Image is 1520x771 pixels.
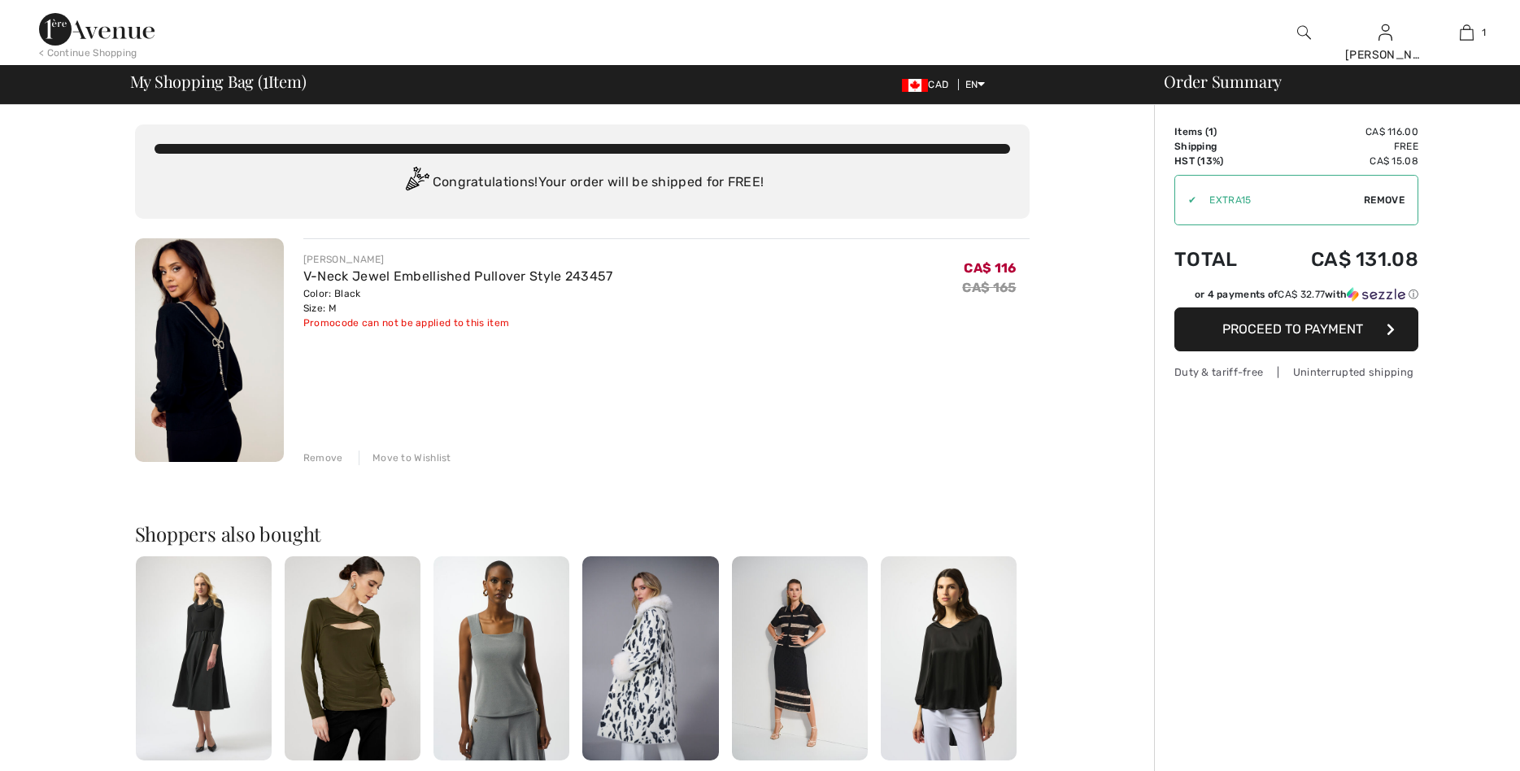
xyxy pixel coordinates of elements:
div: Remove [303,451,343,465]
div: ✔ [1175,193,1196,207]
div: or 4 payments ofCA$ 32.77withSezzle Click to learn more about Sezzle [1174,287,1418,307]
div: [PERSON_NAME] [1345,46,1425,63]
img: Midi A-Line Dress Style 254207 [136,556,272,760]
img: My Info [1378,23,1392,42]
div: Duty & tariff-free | Uninterrupted shipping [1174,364,1418,380]
td: CA$ 15.08 [1265,154,1418,168]
span: My Shopping Bag ( Item) [130,73,307,89]
img: search the website [1297,23,1311,42]
img: Striped High-Waist Bodycon Skirt Style 252923 [732,556,868,760]
td: Items ( ) [1174,124,1265,139]
div: or 4 payments of with [1195,287,1418,302]
span: 1 [1209,126,1213,137]
td: Total [1174,232,1265,287]
span: EN [965,79,986,90]
div: Color: Black Size: M [303,286,613,316]
span: CA$ 32.77 [1278,289,1325,300]
img: Congratulation2.svg [400,167,433,199]
img: V-Neck Jewel Embellished Pullover Style 243457 [135,238,284,462]
span: CA$ 116 [964,260,1016,276]
td: Shipping [1174,139,1265,154]
div: Move to Wishlist [359,451,451,465]
img: Sezzle [1347,287,1405,302]
div: [PERSON_NAME] [303,252,613,267]
a: 1 [1426,23,1506,42]
a: V-Neck Jewel Embellished Pullover Style 243457 [303,268,613,284]
span: Proceed to Payment [1222,321,1363,337]
td: Free [1265,139,1418,154]
span: CAD [902,79,955,90]
div: Order Summary [1144,73,1510,89]
s: CA$ 165 [962,280,1016,295]
img: Chic V-Neck Pullover Style 251191 [881,556,1017,760]
span: 1 [263,69,268,90]
img: Square Neck Sleeveless Pullover Style 253291 [433,556,569,760]
img: Chic Ruched Pullover Style 253031 [285,556,420,760]
div: < Continue Shopping [39,46,137,60]
img: Chic Animal Print Coat Style 253904 [582,556,718,760]
h2: Shoppers also bought [135,524,1030,543]
button: Proceed to Payment [1174,307,1418,351]
div: Congratulations! Your order will be shipped for FREE! [155,167,1010,199]
div: Promocode can not be applied to this item [303,316,613,330]
a: Sign In [1378,24,1392,40]
input: Promo code [1196,176,1364,224]
img: My Bag [1460,23,1474,42]
span: 1 [1482,25,1486,40]
td: HST (13%) [1174,154,1265,168]
td: CA$ 116.00 [1265,124,1418,139]
td: CA$ 131.08 [1265,232,1418,287]
img: 1ère Avenue [39,13,155,46]
img: Canadian Dollar [902,79,928,92]
span: Remove [1364,193,1405,207]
